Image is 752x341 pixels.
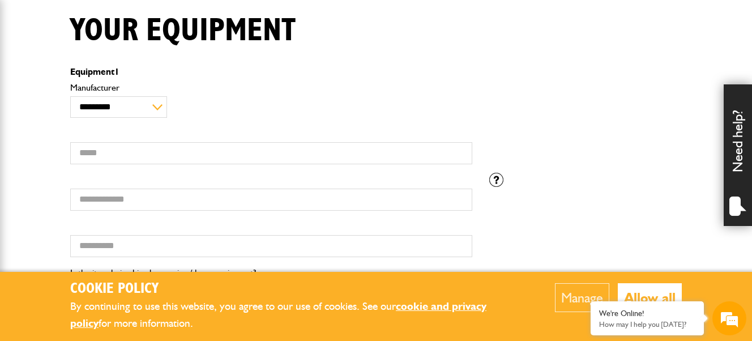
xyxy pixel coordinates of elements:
[70,268,256,278] label: Is the item being hired surveying / laser equipment?
[618,283,682,312] button: Allow all
[70,83,472,92] label: Manufacturer
[724,84,752,226] div: Need help?
[114,66,119,77] span: 1
[599,320,695,329] p: How may I help you today?
[555,283,609,312] button: Manage
[70,280,520,298] h2: Cookie Policy
[599,309,695,318] div: We're Online!
[70,67,472,76] p: Equipment
[70,298,520,333] p: By continuing to use this website, you agree to our use of cookies. See our for more information.
[70,12,296,50] h1: Your equipment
